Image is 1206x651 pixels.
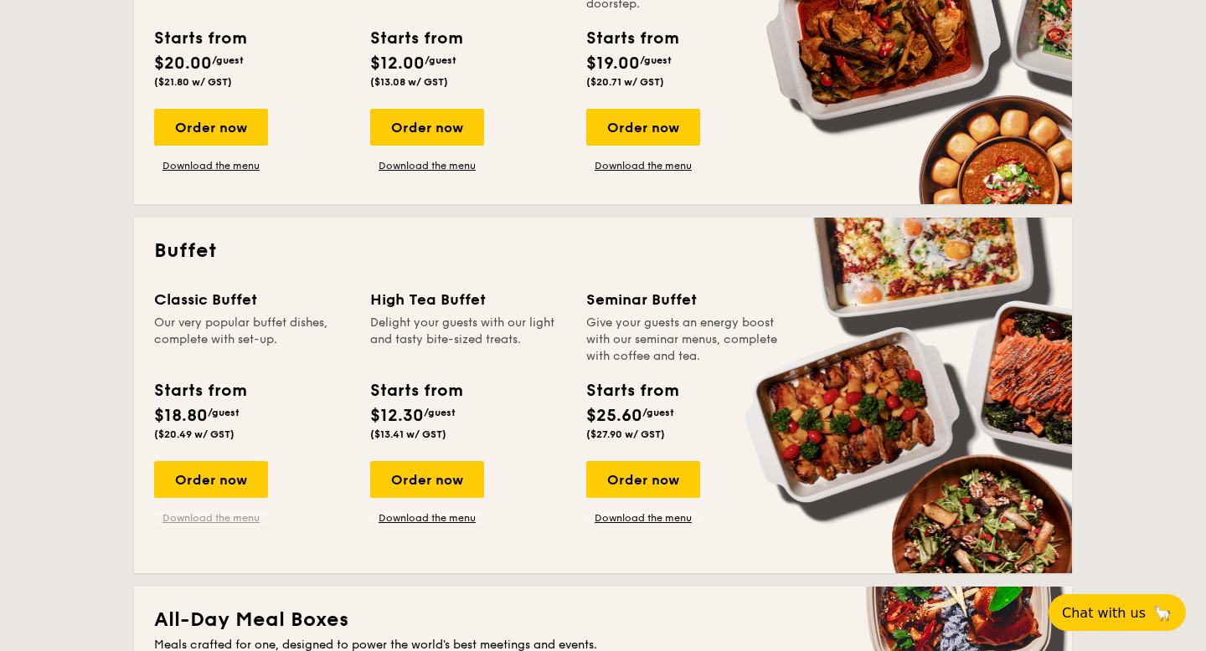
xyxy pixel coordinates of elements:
[586,109,700,146] div: Order now
[370,54,425,74] span: $12.00
[370,406,424,426] span: $12.30
[1049,594,1186,631] button: Chat with us🦙
[586,76,664,88] span: ($20.71 w/ GST)
[154,26,245,51] div: Starts from
[424,407,456,418] span: /guest
[425,54,456,66] span: /guest
[212,54,244,66] span: /guest
[370,461,484,498] div: Order now
[370,159,484,172] a: Download the menu
[370,511,484,525] a: Download the menu
[154,511,268,525] a: Download the menu
[586,26,678,51] div: Starts from
[154,378,245,403] div: Starts from
[586,54,640,74] span: $19.00
[154,461,268,498] div: Order now
[370,109,484,146] div: Order now
[642,407,674,418] span: /guest
[370,288,566,311] div: High Tea Buffet
[586,511,700,525] a: Download the menu
[586,406,642,426] span: $25.60
[370,428,446,440] span: ($13.41 w/ GST)
[154,428,234,440] span: ($20.49 w/ GST)
[1152,603,1172,623] span: 🦙
[370,76,448,88] span: ($13.08 w/ GST)
[1062,605,1146,621] span: Chat with us
[586,461,700,498] div: Order now
[154,159,268,172] a: Download the menu
[154,54,212,74] span: $20.00
[154,315,350,365] div: Our very popular buffet dishes, complete with set-up.
[154,607,1052,633] h2: All-Day Meal Boxes
[586,378,678,403] div: Starts from
[154,238,1052,264] h2: Buffet
[154,406,208,426] span: $18.80
[640,54,672,66] span: /guest
[370,26,461,51] div: Starts from
[586,159,700,172] a: Download the menu
[586,315,782,365] div: Give your guests an energy boost with our seminar menus, complete with coffee and tea.
[586,428,665,440] span: ($27.90 w/ GST)
[586,288,782,311] div: Seminar Buffet
[154,109,268,146] div: Order now
[370,315,566,365] div: Delight your guests with our light and tasty bite-sized treats.
[154,76,232,88] span: ($21.80 w/ GST)
[370,378,461,403] div: Starts from
[208,407,240,418] span: /guest
[154,288,350,311] div: Classic Buffet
